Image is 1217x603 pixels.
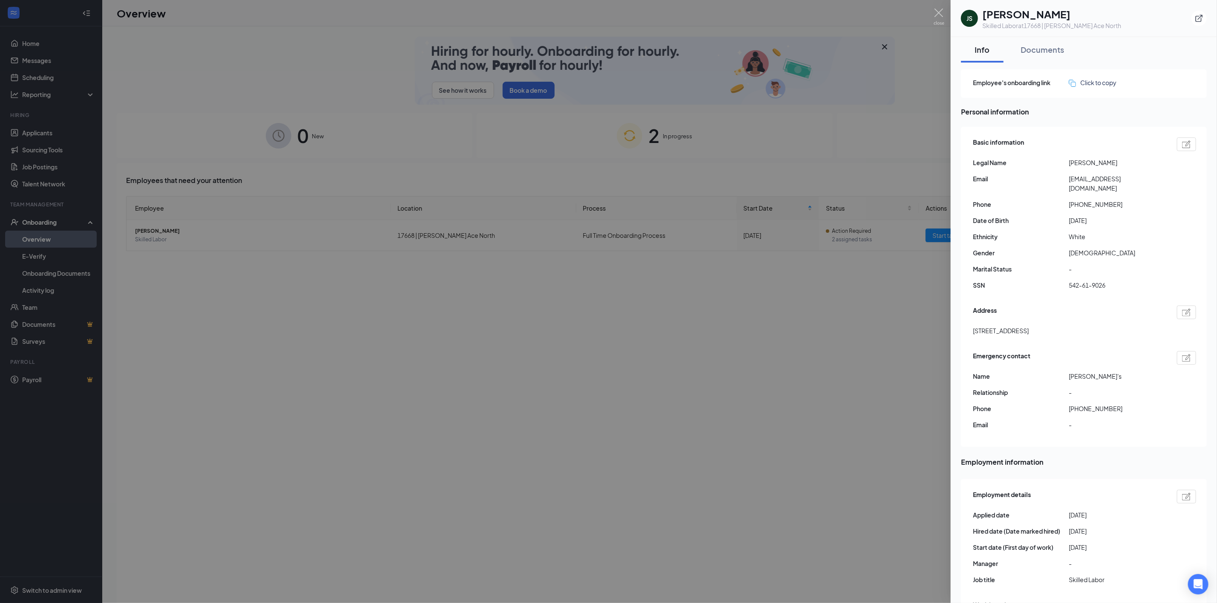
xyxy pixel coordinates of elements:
[1069,543,1165,552] span: [DATE]
[973,306,997,319] span: Address
[1069,248,1165,257] span: [DEMOGRAPHIC_DATA]
[1069,174,1165,193] span: [EMAIL_ADDRESS][DOMAIN_NAME]
[970,44,995,55] div: Info
[973,575,1069,584] span: Job title
[973,216,1069,225] span: Date of Birth
[973,420,1069,429] span: Email
[973,264,1069,274] span: Marital Status
[973,232,1069,241] span: Ethnicity
[973,372,1069,381] span: Name
[1069,200,1165,209] span: [PHONE_NUMBER]
[1069,510,1165,520] span: [DATE]
[973,158,1069,167] span: Legal Name
[1069,80,1076,87] img: click-to-copy.71757273a98fde459dfc.svg
[961,457,1207,467] span: Employment information
[1069,280,1165,290] span: 542-61-9026
[973,351,1030,365] span: Emergency contact
[973,388,1069,397] span: Relationship
[982,21,1121,30] div: Skilled Labor at 17668 | [PERSON_NAME] Ace North
[961,106,1207,117] span: Personal information
[982,7,1121,21] h1: [PERSON_NAME]
[1069,232,1165,241] span: White
[1069,216,1165,225] span: [DATE]
[973,510,1069,520] span: Applied date
[967,14,972,23] div: JS
[1191,11,1207,26] button: ExternalLink
[973,559,1069,568] span: Manager
[1069,420,1165,429] span: -
[973,404,1069,413] span: Phone
[1069,372,1165,381] span: [PERSON_NAME]'s
[1069,388,1165,397] span: -
[1021,44,1064,55] div: Documents
[973,543,1069,552] span: Start date (First day of work)
[1069,575,1165,584] span: Skilled Labor
[973,326,1029,335] span: [STREET_ADDRESS]
[973,78,1069,87] span: Employee's onboarding link
[1069,404,1165,413] span: [PHONE_NUMBER]
[1069,78,1116,87] button: Click to copy
[973,490,1031,503] span: Employment details
[1195,14,1203,23] svg: ExternalLink
[973,137,1024,151] span: Basic information
[973,248,1069,257] span: Gender
[1069,559,1165,568] span: -
[1188,574,1208,594] div: Open Intercom Messenger
[1069,158,1165,167] span: [PERSON_NAME]
[1069,526,1165,536] span: [DATE]
[973,526,1069,536] span: Hired date (Date marked hired)
[1069,264,1165,274] span: -
[973,280,1069,290] span: SSN
[973,174,1069,183] span: Email
[973,200,1069,209] span: Phone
